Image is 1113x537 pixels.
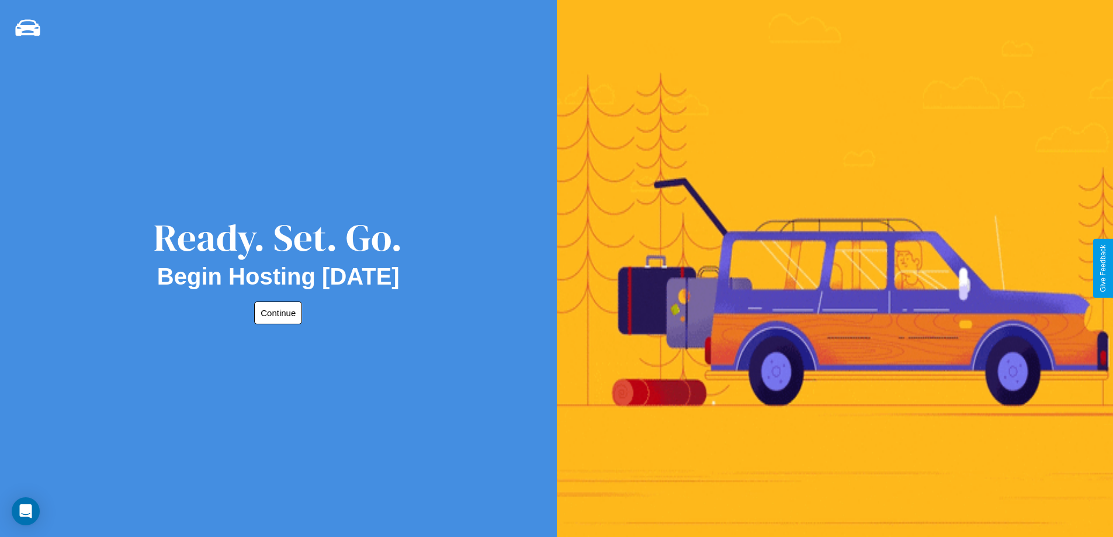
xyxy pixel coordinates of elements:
h2: Begin Hosting [DATE] [157,264,400,290]
div: Ready. Set. Go. [154,212,403,264]
button: Continue [254,302,302,324]
div: Give Feedback [1099,245,1107,292]
div: Open Intercom Messenger [12,497,40,525]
